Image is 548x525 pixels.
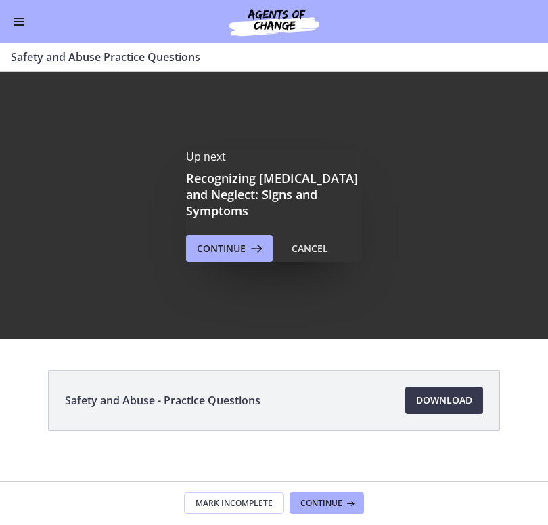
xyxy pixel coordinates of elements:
[186,170,362,219] h3: Recognizing [MEDICAL_DATA] and Neglect: Signs and Symptoms
[193,5,355,38] img: Agents of Change
[11,49,521,65] h3: Safety and Abuse Practice Questions
[186,148,362,165] p: Up next
[292,240,328,257] div: Cancel
[300,498,342,509] span: Continue
[196,498,273,509] span: Mark Incomplete
[65,392,260,408] span: Safety and Abuse - Practice Questions
[184,492,284,514] button: Mark Incomplete
[416,392,472,408] span: Download
[186,235,273,262] button: Continue
[11,14,27,30] button: Enable menu
[405,387,483,414] a: Download
[281,235,339,262] button: Cancel
[290,492,364,514] button: Continue
[197,240,246,257] span: Continue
